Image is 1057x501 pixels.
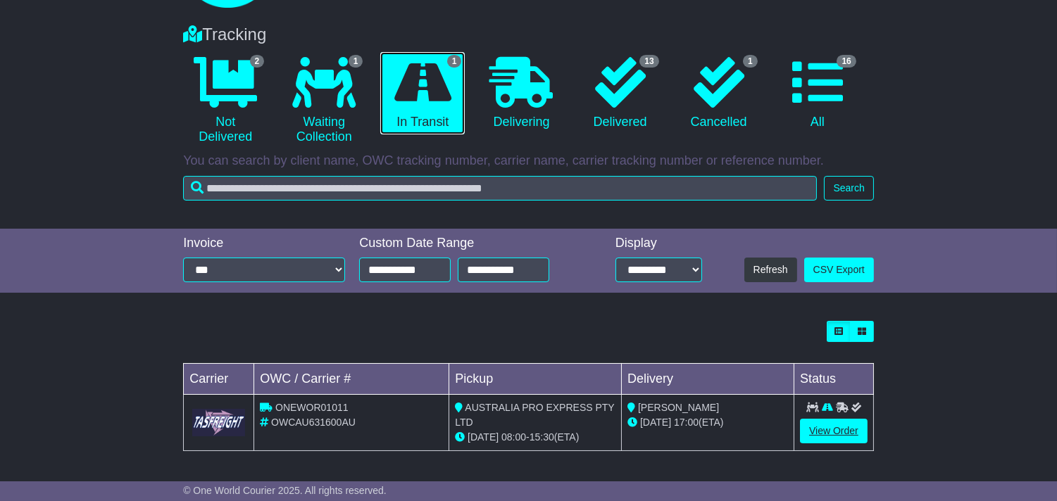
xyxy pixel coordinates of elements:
td: Pickup [449,364,622,395]
a: 16 All [775,52,860,135]
td: OWC / Carrier # [254,364,449,395]
span: 2 [250,55,265,68]
a: 13 Delivered [578,52,663,135]
a: 1 Waiting Collection [282,52,366,150]
span: 15:30 [530,431,554,443]
a: View Order [800,419,868,443]
span: 13 [639,55,658,68]
span: 16 [837,55,856,68]
div: Custom Date Range [359,236,580,251]
span: © One World Courier 2025. All rights reserved. [183,485,387,496]
span: [DATE] [468,431,499,443]
span: 08:00 [501,431,526,443]
button: Search [824,176,873,201]
td: Status [794,364,874,395]
img: GetCarrierServiceLogo [192,409,245,436]
span: 17:00 [674,417,699,428]
span: OWCAU631600AU [271,417,356,428]
span: [DATE] [640,417,671,428]
div: Tracking [176,25,881,45]
span: ONEWOR01011 [275,402,348,413]
td: Delivery [622,364,794,395]
span: 1 [743,55,758,68]
span: [PERSON_NAME] [638,402,719,413]
a: 1 In Transit [380,52,465,135]
div: Display [615,236,702,251]
button: Refresh [744,258,797,282]
a: 1 Cancelled [677,52,761,135]
div: - (ETA) [455,430,615,445]
span: AUSTRALIA PRO EXPRESS PTY LTD [455,402,614,428]
div: (ETA) [627,415,788,430]
span: 1 [349,55,363,68]
p: You can search by client name, OWC tracking number, carrier name, carrier tracking number or refe... [183,153,874,169]
div: Invoice [183,236,345,251]
a: CSV Export [804,258,874,282]
a: Delivering [479,52,563,135]
span: 1 [447,55,462,68]
a: 2 Not Delivered [183,52,268,150]
td: Carrier [184,364,254,395]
